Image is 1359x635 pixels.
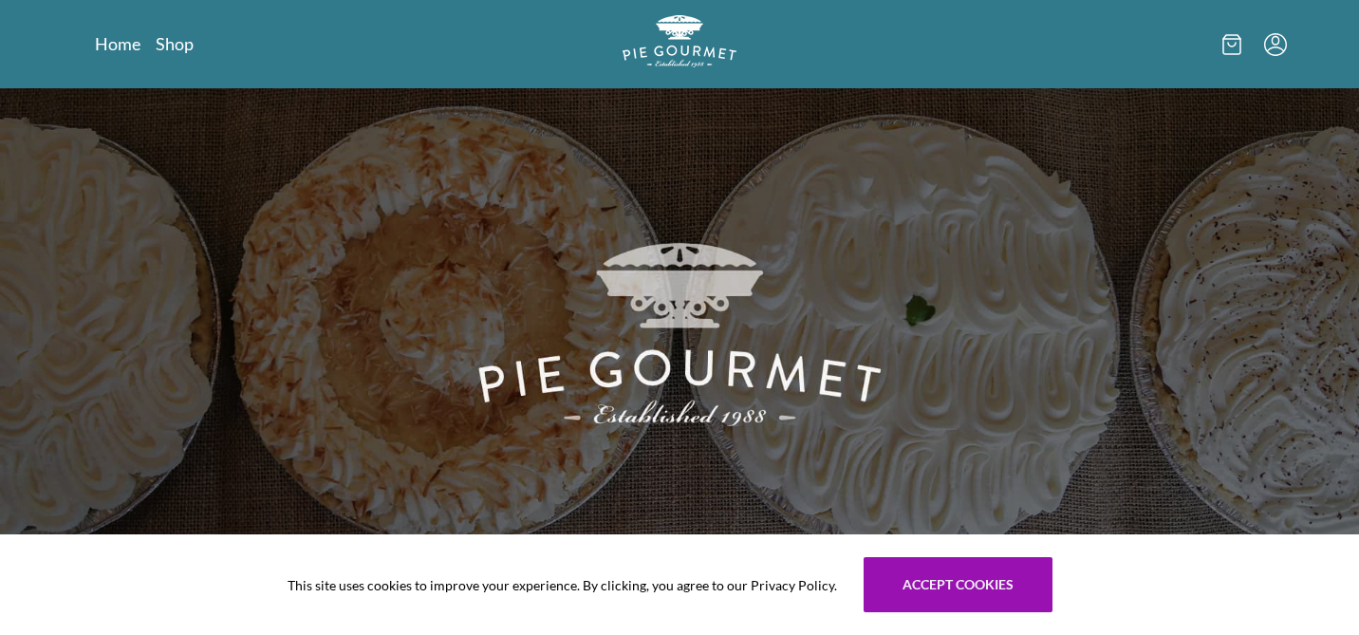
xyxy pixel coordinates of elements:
span: This site uses cookies to improve your experience. By clicking, you agree to our Privacy Policy. [288,575,837,595]
a: Shop [156,32,194,55]
button: Menu [1264,33,1287,56]
button: Accept cookies [864,557,1052,612]
img: logo [623,15,736,67]
a: Logo [623,15,736,73]
a: Home [95,32,140,55]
